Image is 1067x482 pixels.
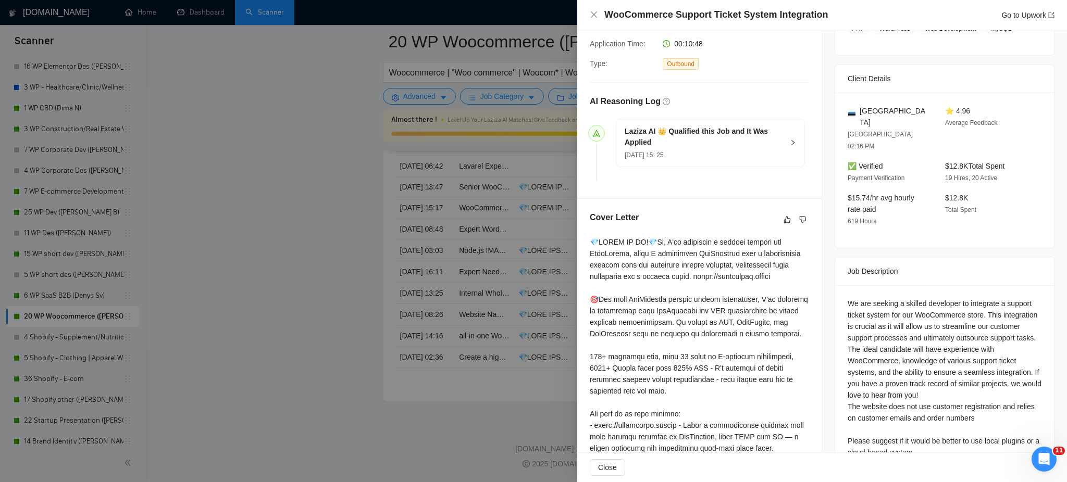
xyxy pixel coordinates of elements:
[674,40,703,48] span: 00:10:48
[945,162,1004,170] span: $12.8K Total Spent
[860,105,928,128] span: [GEOGRAPHIC_DATA]
[848,111,855,118] img: 🇪🇪
[945,107,970,115] span: ⭐ 4.96
[590,40,646,48] span: Application Time:
[1001,11,1054,19] a: Go to Upworkexport
[848,174,904,182] span: Payment Verification
[590,10,598,19] button: Close
[848,131,913,150] span: [GEOGRAPHIC_DATA] 02:16 PM
[598,462,617,473] span: Close
[784,215,791,224] span: like
[663,98,670,105] span: question-circle
[848,162,883,170] span: ✅ Verified
[790,139,796,146] span: right
[945,206,976,213] span: Total Spent
[799,215,807,224] span: dislike
[590,211,639,224] h5: Cover Letter
[625,126,784,148] h5: Laziza AI 👑 Qualified this Job and It Was Applied
[945,119,998,126] span: Average Feedback
[797,213,809,226] button: dislike
[1053,447,1065,455] span: 11
[593,130,600,137] span: send
[945,194,968,202] span: $12.8K
[604,8,828,21] h4: WooCommerce Support Ticket System Integration
[625,151,663,159] span: [DATE] 15: 25
[848,194,914,213] span: $15.74/hr avg hourly rate paid
[848,218,876,225] span: 619 Hours
[848,298,1041,458] div: We are seeking a skilled developer to integrate a support ticket system for our WooCommerce store...
[848,65,1041,93] div: Client Details
[781,213,793,226] button: like
[590,95,661,108] h5: AI Reasoning Log
[945,174,997,182] span: 19 Hires, 20 Active
[1032,447,1057,472] iframe: Intercom live chat
[663,58,699,70] span: Outbound
[590,10,598,19] span: close
[590,59,607,68] span: Type:
[848,257,1041,285] div: Job Description
[590,459,625,476] button: Close
[1048,12,1054,18] span: export
[663,40,670,47] span: clock-circle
